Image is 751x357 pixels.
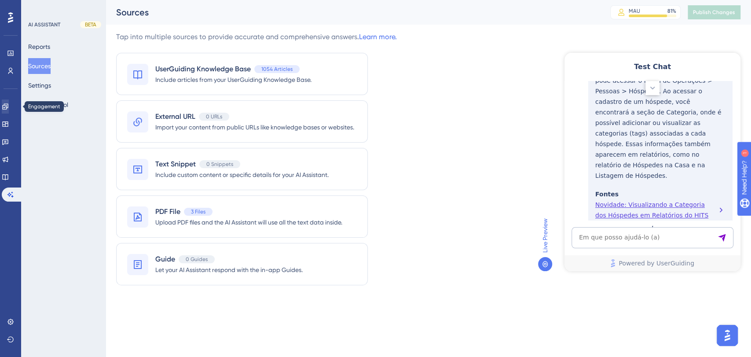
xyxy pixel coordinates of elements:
[28,21,60,28] div: AI ASSISTANT
[155,265,303,275] span: Let your AI Assistant respond with the in-app Guides.
[261,66,293,73] span: 1054 Articles
[667,7,676,15] div: 81 %
[61,4,64,11] div: 1
[206,113,222,120] span: 0 URLs
[540,218,550,253] span: Live Preview
[155,254,175,265] span: Guide
[116,6,588,18] div: Sources
[629,7,640,15] div: MAU
[155,64,251,74] span: UserGuiding Knowledge Base
[155,122,354,132] span: Import your content from public URLs like knowledge bases or websites.
[155,206,180,217] span: PDF File
[714,322,740,349] iframe: UserGuiding AI Assistant Launcher
[186,256,208,263] span: 0 Guides
[80,21,101,28] div: BETA
[116,32,397,42] div: Tap into multiple sources to provide accurate and comprehensive answers.
[155,74,311,85] span: Include articles from your UserGuiding Knowledge Base.
[155,159,196,169] span: Text Snippet
[28,58,51,74] button: Sources
[191,208,205,215] span: 3 Files
[28,39,50,55] button: Reports
[688,5,740,19] button: Publish Changes
[28,77,51,93] button: Settings
[693,9,735,16] span: Publish Changes
[155,217,342,228] span: Upload PDF files and the AI Assistant will use all the text data inside.
[206,161,233,168] span: 0 Snippets
[155,169,329,180] span: Include custom content or specific details for your AI Assistant.
[564,53,740,271] iframe: UserGuiding AI Assistant
[155,111,195,122] span: External URL
[21,2,55,13] span: Need Help?
[28,97,68,113] button: Usage Control
[359,33,397,41] a: Learn more.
